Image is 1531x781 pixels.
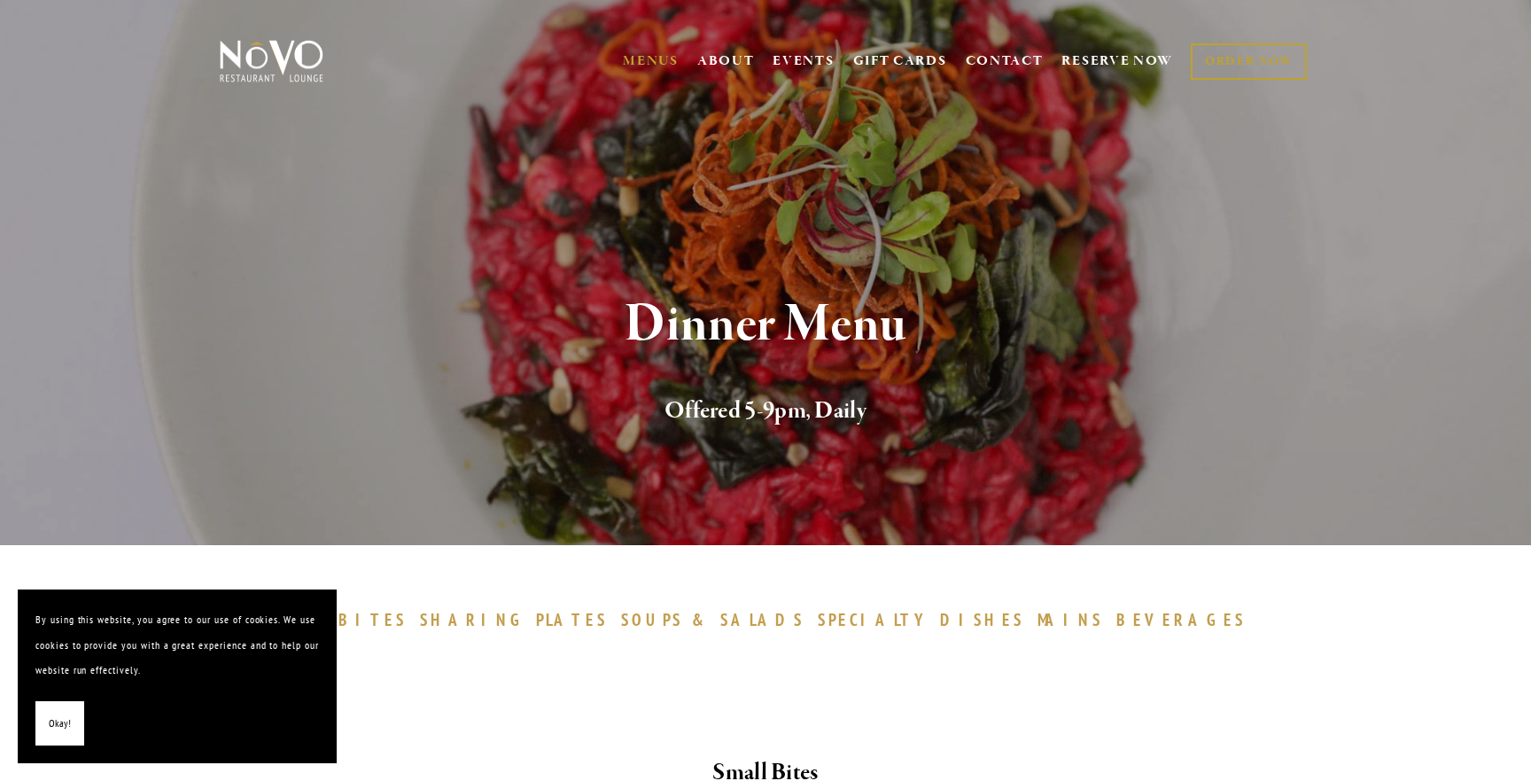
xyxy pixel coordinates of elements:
[338,609,407,630] span: BITES
[692,609,711,630] span: &
[18,590,337,763] section: Cookie banner
[720,609,805,630] span: SALADS
[853,44,947,78] a: GIFT CARDS
[1191,43,1307,80] a: ORDER NOW
[940,609,1024,630] span: DISHES
[216,39,327,83] img: Novo Restaurant &amp; Lounge
[276,609,416,630] a: SMALLBITES
[249,393,1282,430] h2: Offered 5-9pm, Daily
[1038,609,1104,630] span: MAINS
[1116,609,1246,630] span: BEVERAGES
[1116,609,1255,630] a: BEVERAGES
[35,701,84,746] button: Okay!
[249,296,1282,354] h1: Dinner Menu
[697,52,755,70] a: ABOUT
[1038,609,1113,630] a: MAINS
[818,609,931,630] span: SPECIALTY
[773,52,834,70] a: EVENTS
[621,609,813,630] a: SOUPS&SALADS
[966,44,1044,78] a: CONTACT
[1061,44,1173,78] a: RESERVE NOW
[420,609,528,630] span: SHARING
[49,711,71,737] span: Okay!
[623,52,679,70] a: MENUS
[35,607,319,683] p: By using this website, you agree to our use of cookies. We use cookies to provide you with a grea...
[818,609,1032,630] a: SPECIALTYDISHES
[420,609,617,630] a: SHARINGPLATES
[621,609,683,630] span: SOUPS
[536,609,608,630] span: PLATES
